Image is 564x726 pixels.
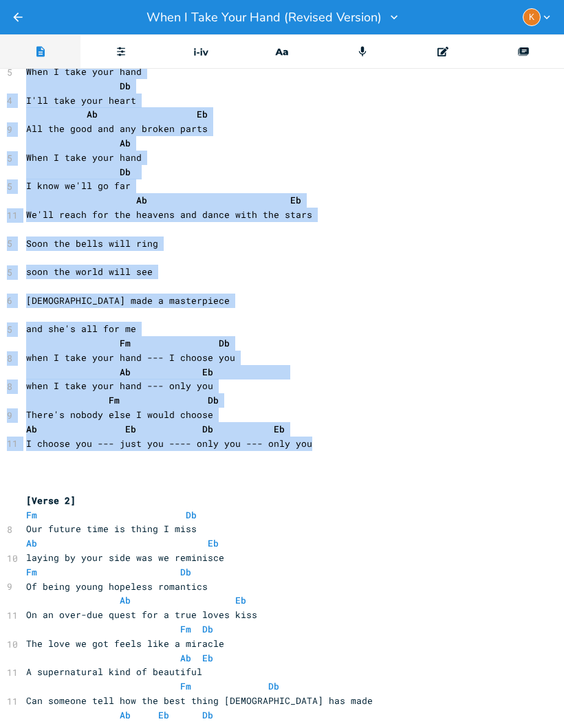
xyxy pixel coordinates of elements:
[26,580,208,593] span: Of being young hopeless romantics
[26,509,37,521] span: Fm
[180,566,191,578] span: Db
[147,11,382,23] span: When I Take Your Hand (Revised Version)
[26,208,312,221] span: We'll reach for the heavens and dance with the stars
[290,194,301,206] span: Eb
[202,709,213,721] span: Db
[202,423,213,435] span: Db
[202,366,213,378] span: Eb
[26,265,153,278] span: soon the world will see
[235,594,246,606] span: Eb
[268,680,279,692] span: Db
[180,680,191,692] span: Fm
[26,694,373,707] span: Can someone tell how the best thing [DEMOGRAPHIC_DATA] has made
[158,709,169,721] span: Eb
[26,423,37,435] span: Ab
[208,537,219,549] span: Eb
[120,594,131,606] span: Ab
[26,379,213,392] span: when I take your hand --- only you
[180,623,191,635] span: Fm
[274,423,285,435] span: Eb
[120,366,131,378] span: Ab
[26,408,213,421] span: There's nobody else I would choose
[26,665,202,678] span: A supernatural kind of beautiful
[26,537,37,549] span: Ab
[26,437,312,450] span: I choose you --- just you ---- only you --- only you
[136,194,147,206] span: Ab
[125,423,136,435] span: Eb
[197,108,208,120] span: Eb
[26,151,142,164] span: When I take your hand
[26,294,230,307] span: [DEMOGRAPHIC_DATA] made a masterpiece
[120,709,131,721] span: Ab
[26,351,235,364] span: when I take your hand --- I choose you
[26,551,224,564] span: laying by your side was we reminisce
[523,8,553,26] button: K
[26,65,142,78] span: When I take your hand
[208,394,219,406] span: Db
[26,566,37,578] span: Fm
[180,652,191,664] span: Ab
[186,509,197,521] span: Db
[26,494,76,507] span: [Verse 2]
[26,608,257,621] span: On an over-due quest for a true loves kiss
[109,394,120,406] span: Fm
[120,80,131,92] span: Db
[219,337,230,349] span: Db
[26,522,197,535] span: Our future time is thing I miss
[523,8,541,26] div: kenleyknotes
[26,322,136,335] span: and she's all for me
[26,237,158,250] span: Soon the bells will ring
[120,166,131,178] span: Db
[202,652,213,664] span: Eb
[26,637,224,650] span: The love we got feels like a miracle
[120,137,131,149] span: Ab
[87,108,98,120] span: Ab
[202,623,213,635] span: Db
[26,94,136,107] span: I'll take your heart
[26,122,208,135] span: All the good and any broken parts
[120,337,131,349] span: Fm
[26,179,131,192] span: I know we'll go far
